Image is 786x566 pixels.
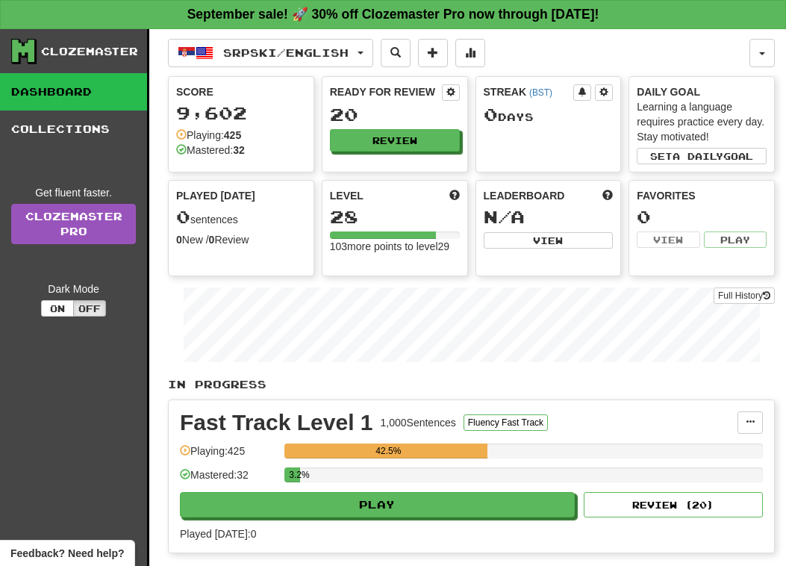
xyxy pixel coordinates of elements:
div: 3.2% [289,467,299,482]
button: Srpski/English [168,39,373,67]
span: Level [330,188,364,203]
span: N/A [484,206,525,227]
strong: September sale! 🚀 30% off Clozemaster Pro now through [DATE]! [187,7,599,22]
strong: 0 [176,234,182,246]
div: New / Review [176,232,306,247]
div: Playing: 425 [180,444,277,468]
button: On [41,300,74,317]
span: Played [DATE]: 0 [180,528,256,540]
span: Score more points to level up [449,188,460,203]
div: 28 [330,208,460,226]
div: Clozemaster [41,44,138,59]
span: 0 [484,104,498,125]
button: Off [73,300,106,317]
button: Add sentence to collection [418,39,448,67]
button: Fluency Fast Track [464,414,548,431]
div: Favorites [637,188,767,203]
div: 42.5% [289,444,487,458]
button: Seta dailygoal [637,148,767,164]
button: View [484,232,614,249]
div: 1,000 Sentences [381,415,456,430]
button: Search sentences [381,39,411,67]
div: Fast Track Level 1 [180,411,373,434]
div: 103 more points to level 29 [330,239,460,254]
div: Playing: [176,128,241,143]
button: Play [704,231,767,248]
button: Review (20) [584,492,763,517]
strong: 425 [224,129,241,141]
a: (BST) [529,87,552,98]
div: Day s [484,105,614,125]
div: Learning a language requires practice every day. Stay motivated! [637,99,767,144]
div: Mastered: 32 [180,467,277,492]
strong: 0 [209,234,215,246]
button: Full History [714,287,775,304]
div: Dark Mode [11,282,136,296]
div: Streak [484,84,574,99]
span: Srpski / English [223,46,349,59]
div: Get fluent faster. [11,185,136,200]
span: 0 [176,206,190,227]
div: 0 [637,208,767,226]
div: Mastered: [176,143,245,158]
div: 20 [330,105,460,124]
div: Score [176,84,306,99]
span: Played [DATE] [176,188,255,203]
span: Open feedback widget [10,546,124,561]
button: Review [330,129,460,152]
p: In Progress [168,377,775,392]
button: More stats [455,39,485,67]
div: Daily Goal [637,84,767,99]
span: a daily [673,151,723,161]
div: 9,602 [176,104,306,122]
span: Leaderboard [484,188,565,203]
strong: 32 [233,144,245,156]
div: Ready for Review [330,84,442,99]
button: View [637,231,699,248]
span: This week in points, UTC [602,188,613,203]
button: Play [180,492,575,517]
div: sentences [176,208,306,227]
a: ClozemasterPro [11,204,136,244]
